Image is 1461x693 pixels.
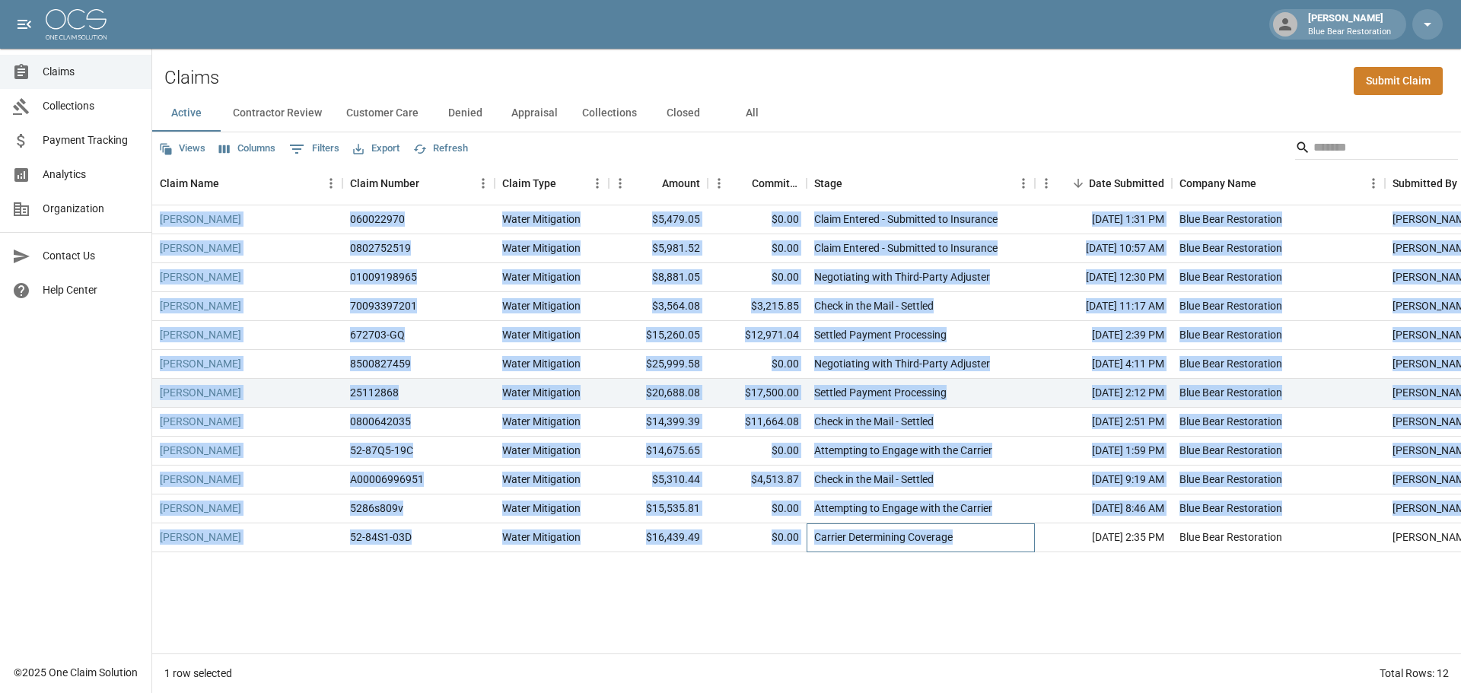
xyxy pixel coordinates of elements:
[160,472,241,487] a: [PERSON_NAME]
[350,240,411,256] div: 0802752519
[502,327,581,342] div: Water Mitigation
[502,414,581,429] div: Water Mitigation
[502,298,581,313] div: Water Mitigation
[350,327,405,342] div: 672703-GQ
[814,443,992,458] div: Attempting to Engage with the Carrier
[152,95,221,132] button: Active
[752,162,799,205] div: Committed Amount
[708,172,730,195] button: Menu
[152,162,342,205] div: Claim Name
[586,172,609,195] button: Menu
[43,64,139,80] span: Claims
[1035,292,1172,321] div: [DATE] 11:17 AM
[1035,205,1172,234] div: [DATE] 1:31 PM
[807,162,1035,205] div: Stage
[1256,173,1278,194] button: Sort
[14,665,138,680] div: © 2025 One Claim Solution
[502,529,581,545] div: Water Mitigation
[609,234,708,263] div: $5,981.52
[814,327,947,342] div: Settled Payment Processing
[431,95,499,132] button: Denied
[221,95,334,132] button: Contractor Review
[499,95,570,132] button: Appraisal
[164,67,219,89] h2: Claims
[160,327,241,342] a: [PERSON_NAME]
[160,162,219,205] div: Claim Name
[1179,529,1282,545] div: Blue Bear Restoration
[502,356,581,371] div: Water Mitigation
[1302,11,1397,38] div: [PERSON_NAME]
[814,414,934,429] div: Check in the Mail - Settled
[350,501,403,516] div: 5286s809v
[662,162,700,205] div: Amount
[609,350,708,379] div: $25,999.58
[1179,443,1282,458] div: Blue Bear Restoration
[43,98,139,114] span: Collections
[708,234,807,263] div: $0.00
[609,379,708,408] div: $20,688.08
[649,95,718,132] button: Closed
[1179,240,1282,256] div: Blue Bear Restoration
[43,132,139,148] span: Payment Tracking
[1089,162,1164,205] div: Date Submitted
[814,298,934,313] div: Check in the Mail - Settled
[160,385,241,400] a: [PERSON_NAME]
[1380,666,1449,681] div: Total Rows: 12
[1179,162,1256,205] div: Company Name
[164,666,232,681] div: 1 row selected
[160,298,241,313] a: [PERSON_NAME]
[814,162,842,205] div: Stage
[1035,379,1172,408] div: [DATE] 2:12 PM
[350,529,412,545] div: 52-84S1-03D
[495,162,609,205] div: Claim Type
[814,356,990,371] div: Negotiating with Third-Party Adjuster
[219,173,240,194] button: Sort
[1035,494,1172,523] div: [DATE] 8:46 AM
[155,137,209,161] button: Views
[350,472,424,487] div: A00006996951
[502,162,556,205] div: Claim Type
[1035,437,1172,466] div: [DATE] 1:59 PM
[1035,523,1172,552] div: [DATE] 2:35 PM
[1172,162,1385,205] div: Company Name
[1068,173,1089,194] button: Sort
[609,205,708,234] div: $5,479.05
[708,523,807,552] div: $0.00
[1035,350,1172,379] div: [DATE] 4:11 PM
[502,443,581,458] div: Water Mitigation
[842,173,864,194] button: Sort
[1035,466,1172,494] div: [DATE] 9:19 AM
[1035,408,1172,437] div: [DATE] 2:51 PM
[160,529,241,545] a: [PERSON_NAME]
[350,211,405,227] div: 060022970
[1035,321,1172,350] div: [DATE] 2:39 PM
[814,472,934,487] div: Check in the Mail - Settled
[502,385,581,400] div: Water Mitigation
[1179,298,1282,313] div: Blue Bear Restoration
[708,292,807,321] div: $3,215.85
[43,282,139,298] span: Help Center
[350,269,417,285] div: 01009198965
[609,494,708,523] div: $15,535.81
[160,356,241,371] a: [PERSON_NAME]
[609,408,708,437] div: $14,399.39
[160,414,241,429] a: [PERSON_NAME]
[1362,172,1385,195] button: Menu
[718,95,786,132] button: All
[609,292,708,321] div: $3,564.08
[708,437,807,466] div: $0.00
[609,466,708,494] div: $5,310.44
[609,437,708,466] div: $14,675.65
[502,472,581,487] div: Water Mitigation
[1308,26,1391,39] p: Blue Bear Restoration
[43,248,139,264] span: Contact Us
[609,523,708,552] div: $16,439.49
[1179,269,1282,285] div: Blue Bear Restoration
[350,414,411,429] div: 0800642035
[708,379,807,408] div: $17,500.00
[814,385,947,400] div: Settled Payment Processing
[160,211,241,227] a: [PERSON_NAME]
[1295,135,1458,163] div: Search
[349,137,403,161] button: Export
[152,95,1461,132] div: dynamic tabs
